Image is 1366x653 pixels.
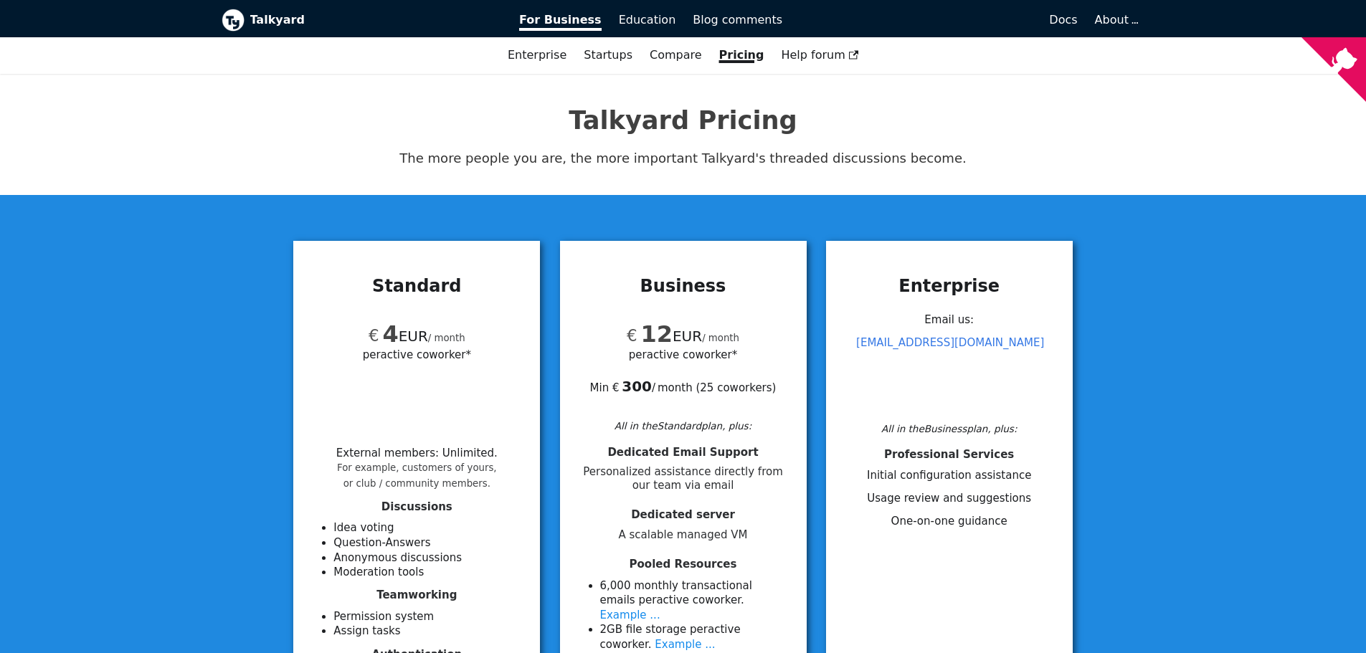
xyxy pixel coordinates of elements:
div: All in the Standard plan, plus: [577,418,789,434]
a: Startups [575,43,641,67]
a: Example ... [655,638,715,651]
img: Talkyard logo [222,9,245,32]
li: 2 GB file storage per active coworker . [600,622,789,652]
a: Education [610,8,685,32]
a: About [1095,13,1137,27]
li: Initial configuration assistance [843,468,1056,483]
span: EUR [627,328,702,345]
span: A scalable managed VM [577,528,789,542]
span: Personalized assistance directly from our team via email [577,465,789,492]
span: Blog comments [693,13,782,27]
li: 6 ,000 monthly transactional emails per active coworker . [600,578,789,623]
li: External members : Unlimited . [336,447,498,490]
h3: Enterprise [843,275,1056,297]
b: Talkyard [250,11,500,29]
span: For Business [519,13,602,31]
a: [EMAIL_ADDRESS][DOMAIN_NAME] [856,336,1044,349]
h4: Professional Services [843,448,1056,462]
small: / month [428,333,465,343]
a: Enterprise [499,43,575,67]
li: Assign tasks [333,624,523,639]
span: Help forum [781,48,858,62]
small: For example, customers of yours, or club / community members. [337,462,497,489]
a: Help forum [772,43,867,67]
li: Moderation tools [333,565,523,580]
li: Idea voting [333,520,523,535]
li: Usage review and suggestions [843,491,1056,506]
a: Compare [650,48,702,62]
li: One-on-one guidance [843,514,1056,529]
span: € [627,326,637,345]
div: All in the Business plan, plus: [843,421,1056,437]
a: Docs [791,8,1086,32]
div: Email us: [843,308,1056,417]
h3: Standard [310,275,523,297]
h4: Discussions [310,500,523,514]
span: Education [619,13,676,27]
li: Anonymous discussions [333,550,523,566]
h4: Teamworking [310,588,523,602]
span: 12 [640,320,673,348]
a: Example ... [600,609,660,621]
h4: Pooled Resources [577,558,789,571]
b: 300 [622,378,652,395]
a: Talkyard logoTalkyard [222,9,500,32]
span: Docs [1049,13,1077,27]
span: per active coworker* [363,346,471,363]
div: Min € / month ( 25 coworkers ) [577,363,789,396]
a: Pricing [711,43,773,67]
li: Question-Answers [333,535,523,550]
h3: Business [577,275,789,297]
p: The more people you are, the more important Talkyard's threaded discussions become. [222,148,1145,169]
small: / month [702,333,739,343]
span: € [369,326,379,345]
span: per active coworker* [629,346,737,363]
h1: Talkyard Pricing [222,105,1145,136]
span: Dedicated server [631,508,735,521]
span: Dedicated Email Support [607,446,758,459]
span: 4 [382,320,398,348]
li: Permission system [333,609,523,624]
a: Blog comments [684,8,791,32]
span: EUR [369,328,428,345]
a: For Business [511,8,610,32]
